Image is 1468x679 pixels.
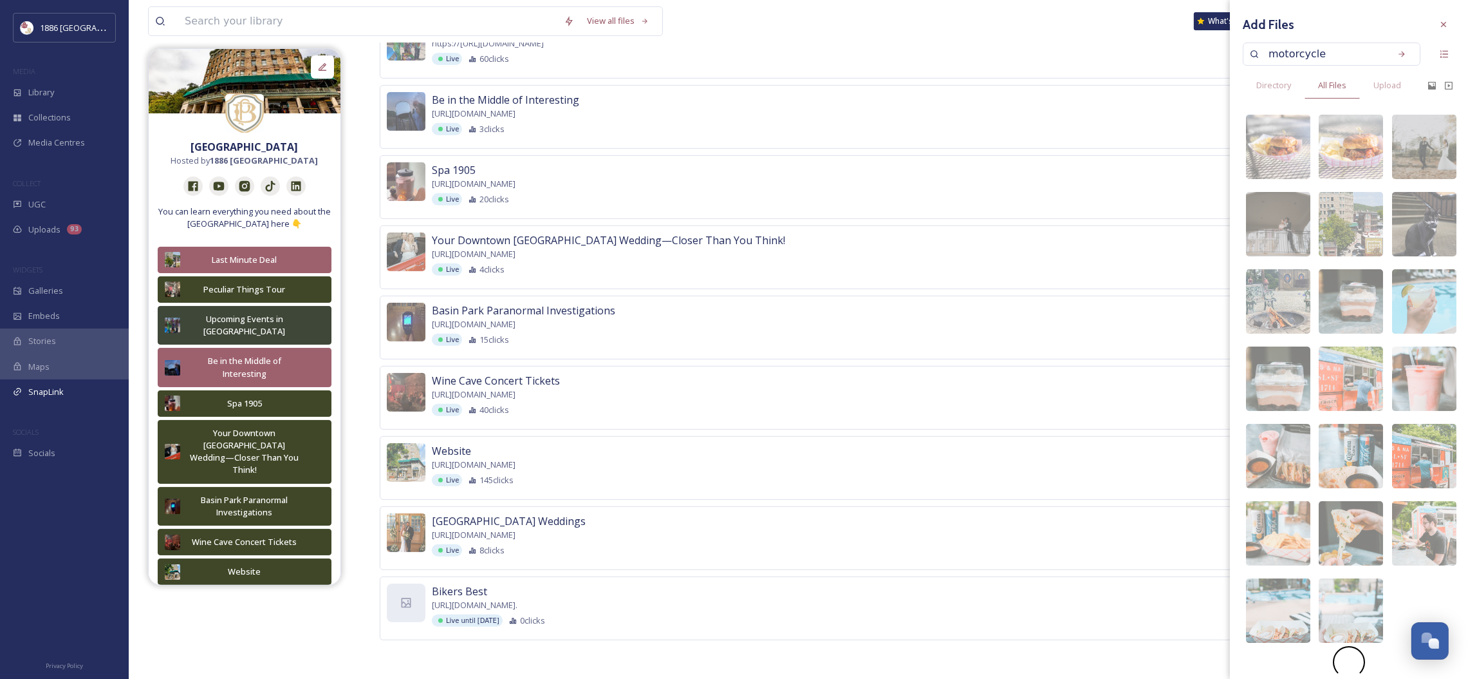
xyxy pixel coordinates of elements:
[187,536,302,548] div: Wine Cave Concert Tickets
[28,310,60,322] span: Embeds
[432,53,462,65] div: Live
[165,564,180,580] img: 7286a469-f90b-4a4c-8647-fc808d6a99b5.jpg
[1319,192,1383,256] img: 17f83415-6b6e-4e00-963b-217f2087bd8f.jpg
[387,373,425,412] img: abadebb9-45a0-4fcd-88ef-6db07eacdc79.jpg
[387,303,425,341] img: 6e90c3bc-1cca-43bd-a039-79024bd583dd.jpg
[1392,115,1456,179] img: e20fdb8b-69ce-4aa8-b459-85be86f510ca.jpg
[432,529,516,541] span: [URL][DOMAIN_NAME]
[28,386,64,398] span: SnapLink
[387,92,425,131] img: daab77e1-f750-454a-b00d-0603dbc70920.jpg
[28,335,56,347] span: Stories
[432,334,462,346] div: Live
[1392,192,1456,256] img: a711c38e-f370-47ae-bc06-65426b2a7533.jpg
[187,313,302,338] div: Upcoming Events in [GEOGRAPHIC_DATA]
[165,396,180,411] img: b1438b8f-4bc9-463f-b0d5-58bec0c804fa.jpg
[432,615,503,627] div: Live until [DATE]
[479,263,505,276] span: 4 clicks
[165,535,180,550] img: abadebb9-45a0-4fcd-88ef-6db07eacdc79.jpg
[432,162,476,178] span: Spa 1905
[1373,79,1401,91] span: Upload
[158,559,331,585] button: Website
[28,285,63,297] span: Galleries
[1392,347,1456,411] img: c4b32a54-42a2-4701-b42a-4d327651a001.jpg
[67,224,82,234] div: 93
[165,252,180,267] img: 17f83415-6b6e-4e00-963b-217f2087bd8f.jpg
[581,8,656,33] div: View all files
[432,373,560,388] span: Wine Cave Concert Tickets
[28,111,71,124] span: Collections
[1246,269,1310,334] img: 8a1517dc-d3de-4273-a773-7b3aa8a89a6b.jpg
[165,318,180,333] img: 88c34454-138b-4a8f-874e-ae5c6d387f03.jpg
[1194,12,1258,30] a: What's New
[479,193,509,206] span: 20 clicks
[1246,192,1310,256] img: 61162849-facf-4064-84f6-38165f4a7a6b.jpg
[1246,115,1310,179] img: 8b8dfb63-0211-4806-a941-426e574cceaf.jpg
[158,487,331,526] button: Basin Park Paranormal Investigations
[432,443,471,459] span: Website
[187,427,302,477] div: Your Downtown [GEOGRAPHIC_DATA] Wedding—Closer Than You Think!
[1246,424,1310,488] img: 3c073d50-08ec-49f3-ab10-f9942d17c45b.jpg
[432,233,785,248] span: Your Downtown [GEOGRAPHIC_DATA] Wedding—Closer Than You Think!
[1319,347,1383,411] img: 16268821-e5d2-41a0-9425-14f4e62a1e63.jpg
[178,7,557,35] input: Search your library
[479,123,505,135] span: 3 clicks
[40,21,142,33] span: 1886 [GEOGRAPHIC_DATA]
[520,615,545,627] span: 0 clicks
[210,155,319,166] strong: 1886 [GEOGRAPHIC_DATA]
[1319,501,1383,566] img: f618bd5e-e106-4e4d-9e1f-f486d8a718d8.jpg
[432,474,462,486] div: Live
[479,334,509,346] span: 15 clicks
[1392,269,1456,334] img: fa4d48e7-e209-499a-a852-e432764ce6ac.jpg
[432,193,462,206] div: Live
[46,657,83,673] a: Privacy Policy
[479,404,509,416] span: 40 clicks
[1243,15,1294,34] h3: Add Files
[432,459,516,471] span: [URL][DOMAIN_NAME]
[1319,579,1383,643] img: 5926b345-e1b4-46b6-84ff-a254b75b2bdf.jpg
[387,162,425,201] img: b1438b8f-4bc9-463f-b0d5-58bec0c804fa.jpg
[165,499,180,514] img: 6e90c3bc-1cca-43bd-a039-79024bd583dd.jpg
[28,198,46,211] span: UGC
[158,529,331,555] button: Wine Cave Concert Tickets
[155,206,334,230] span: You can learn everything you need about the [GEOGRAPHIC_DATA] here 👇
[158,420,331,484] button: Your Downtown [GEOGRAPHIC_DATA] Wedding—Closer Than You Think!
[479,544,505,557] span: 8 clicks
[28,224,60,236] span: Uploads
[479,53,509,65] span: 60 clicks
[187,397,302,410] div: Spa 1905
[158,348,331,387] button: Be in the Middle of Interesting
[13,66,35,76] span: MEDIA
[387,443,425,482] img: 7286a469-f90b-4a4c-8647-fc808d6a99b5.jpg
[1411,622,1449,660] button: Open Chat
[1392,501,1456,566] img: 57431884-af90-4132-be26-14a8dec2da41.jpg
[432,108,516,120] span: [URL][DOMAIN_NAME]
[432,92,579,108] span: Be in the Middle of Interesting
[387,513,425,552] img: 8bb687a3-8cc2-477c-992f-ffd26af8c9fc.jpg
[432,178,516,190] span: [URL][DOMAIN_NAME]
[187,254,302,266] div: Last Minute Deal
[187,283,302,296] div: Peculiar Things Tour
[1256,79,1291,91] span: Directory
[1246,501,1310,566] img: 33ff5728-7791-42d1-a3f4-241d05d47f24.jpg
[432,37,544,50] span: https://[URL][DOMAIN_NAME]
[187,355,302,379] div: Be in the Middle of Interesting
[158,247,331,273] button: Last Minute Deal
[432,544,462,557] div: Live
[187,566,302,578] div: Website
[165,282,180,297] img: edce27e2-2a88-483e-bbbd-764b7abf1d3b.jpg
[479,474,514,486] span: 145 clicks
[432,123,462,135] div: Live
[1318,79,1346,91] span: All Files
[165,360,180,376] img: daab77e1-f750-454a-b00d-0603dbc70920.jpg
[432,303,615,318] span: Basin Park Paranormal Investigations
[432,513,586,529] span: [GEOGRAPHIC_DATA] Weddings
[13,178,41,188] span: COLLECT
[1246,579,1310,643] img: e6a7f2f2-d078-4b00-9b28-a971abb7e9a2.jpg
[1246,347,1310,411] img: 352eb631-c8d3-46ae-9d26-a420a34535a6.jpg
[149,49,340,113] img: 14d29248-a101-4c19-b7c3-f64a0834f8c9.jpg
[432,584,487,599] span: Bikers Best
[1319,269,1383,334] img: f9f6dfa7-3611-46d1-8309-11ee0dc7e541.jpg
[165,444,180,459] img: 5e136c76-8537-4ccc-826e-e7d9cb228dfa.jpg
[432,263,462,276] div: Live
